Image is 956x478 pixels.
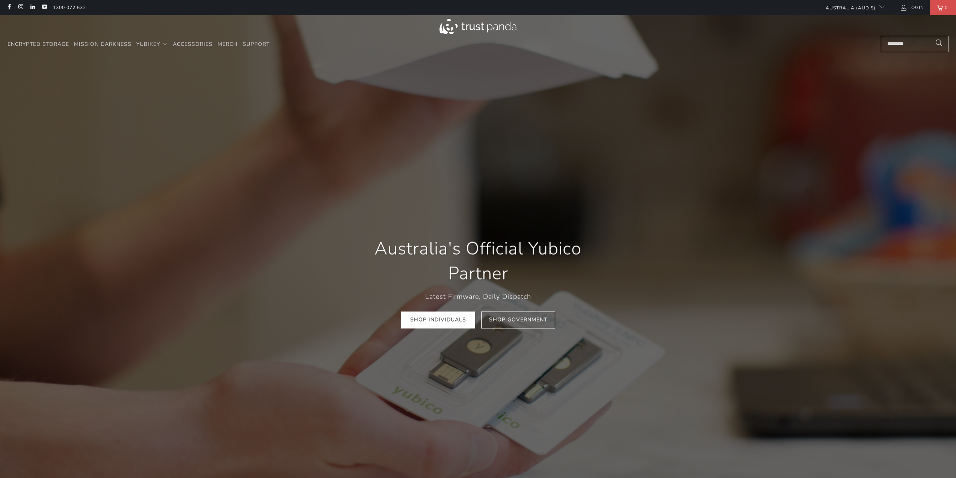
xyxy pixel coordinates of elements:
[217,36,238,53] a: Merch
[8,36,270,53] nav: Translation missing: en.navigation.header.main_nav
[8,41,69,48] span: Encrypted Storage
[354,236,602,286] h1: Australia's Official Yubico Partner
[136,41,160,48] span: YubiKey
[881,36,948,52] input: Search...
[74,41,131,48] span: Mission Darkness
[17,5,24,11] a: Trust Panda Australia on Instagram
[243,41,270,48] span: Support
[53,3,86,12] a: 1300 072 632
[41,5,47,11] a: Trust Panda Australia on YouTube
[930,36,948,52] button: Search
[217,41,238,48] span: Merch
[8,36,69,53] a: Encrypted Storage
[401,312,475,329] a: Shop Individuals
[243,36,270,53] a: Support
[900,3,924,12] a: Login
[481,312,555,329] a: Shop Government
[439,19,517,34] img: Trust Panda Australia
[29,5,36,11] a: Trust Panda Australia on LinkedIn
[74,36,131,53] a: Mission Darkness
[173,41,213,48] span: Accessories
[6,5,12,11] a: Trust Panda Australia on Facebook
[354,291,602,302] p: Latest Firmware, Daily Dispatch
[136,36,168,53] summary: YubiKey
[173,36,213,53] a: Accessories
